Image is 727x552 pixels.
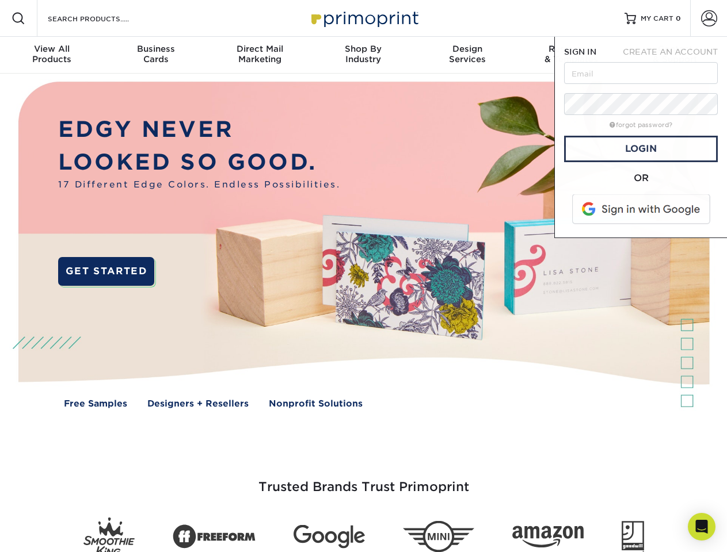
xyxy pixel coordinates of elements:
[519,44,623,54] span: Resources
[269,397,363,411] a: Nonprofit Solutions
[208,44,311,64] div: Marketing
[564,171,718,185] div: OR
[416,44,519,64] div: Services
[58,257,154,286] a: GET STARTED
[519,37,623,74] a: Resources& Templates
[416,37,519,74] a: DesignServices
[47,11,159,25] input: SEARCH PRODUCTS.....
[311,37,415,74] a: Shop ByIndustry
[104,44,207,64] div: Cards
[58,178,340,191] span: 17 Different Edge Colors. Endless Possibilities.
[416,44,519,54] span: Design
[688,513,715,540] div: Open Intercom Messenger
[104,37,207,74] a: BusinessCards
[306,6,421,30] img: Primoprint
[519,44,623,64] div: & Templates
[676,14,681,22] span: 0
[623,47,718,56] span: CREATE AN ACCOUNT
[64,397,127,411] a: Free Samples
[27,452,701,508] h3: Trusted Brands Trust Primoprint
[58,146,340,179] p: LOOKED SO GOOD.
[58,113,340,146] p: EDGY NEVER
[564,136,718,162] a: Login
[147,397,249,411] a: Designers + Resellers
[294,525,365,549] img: Google
[311,44,415,54] span: Shop By
[564,47,596,56] span: SIGN IN
[208,37,311,74] a: Direct MailMarketing
[512,526,584,548] img: Amazon
[641,14,673,24] span: MY CART
[622,521,644,552] img: Goodwill
[208,44,311,54] span: Direct Mail
[311,44,415,64] div: Industry
[564,62,718,84] input: Email
[104,44,207,54] span: Business
[610,121,672,129] a: forgot password?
